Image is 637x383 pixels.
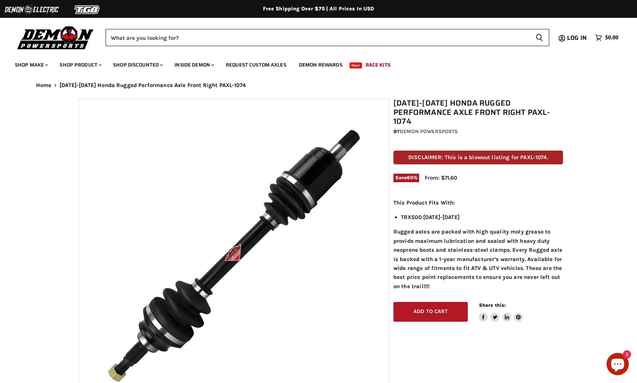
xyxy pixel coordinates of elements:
[479,302,506,308] span: Share this:
[414,308,448,315] span: Add to cart
[407,175,413,180] span: 60
[530,29,549,46] button: Search
[393,302,468,322] button: Add to cart
[425,174,457,181] span: From: $71.60
[564,35,591,41] a: Log in
[59,82,246,88] span: [DATE]-[DATE] Honda Rugged Performance Axle Front Right PAXL-1074
[21,6,616,12] div: Free Shipping Over $75 | All Prices In USD
[604,353,631,377] inbox-online-store-chat: Shopify online store chat
[567,33,587,42] span: Log in
[220,57,292,73] a: Request Custom Axles
[21,82,616,88] nav: Breadcrumbs
[59,3,115,17] img: TGB Logo 2
[400,128,458,135] a: Demon Powersports
[479,302,523,322] aside: Share this:
[360,57,396,73] a: Race Kits
[350,62,362,68] span: New!
[591,32,622,43] a: $0.00
[393,151,563,164] p: DISCLAIMER: This is a blowout listing for PAXL-1074.
[293,57,348,73] a: Demon Rewards
[9,54,617,73] ul: Main menu
[393,174,419,182] span: Save %
[107,57,167,73] a: Shop Discounted
[393,99,563,126] h1: [DATE]-[DATE] Honda Rugged Performance Axle Front Right PAXL-1074
[9,57,52,73] a: Shop Make
[605,34,618,41] span: $0.00
[15,24,96,51] img: Demon Powersports
[36,82,52,88] a: Home
[393,198,563,291] div: Rugged axles are packed with high quality moly grease to provide maximum lubrication and sealed w...
[54,57,106,73] a: Shop Product
[106,29,549,46] form: Product
[401,213,563,222] li: TRX500 [DATE]-[DATE]
[169,57,219,73] a: Inside Demon
[393,198,563,207] p: This Product Fits With:
[393,128,563,136] div: by
[4,3,59,17] img: Demon Electric Logo 2
[106,29,530,46] input: Search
